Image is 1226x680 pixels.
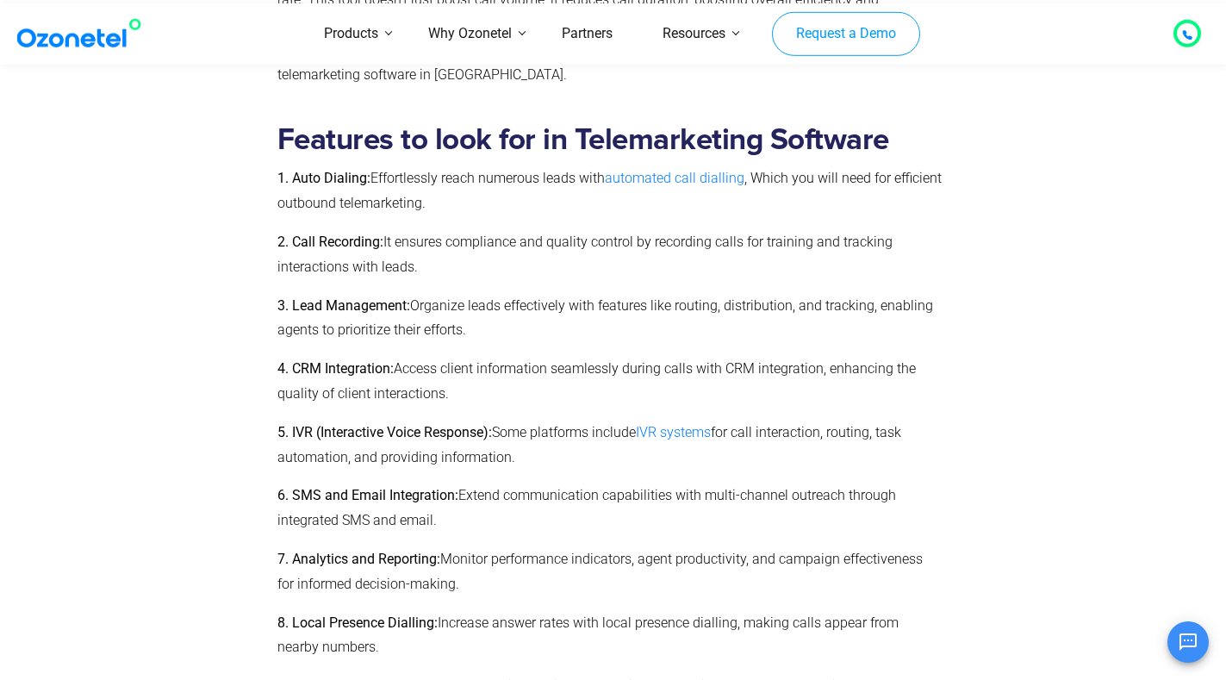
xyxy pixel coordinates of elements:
[1167,621,1209,663] button: Open chat
[277,360,394,377] b: 4. CRM Integration:
[299,3,403,65] a: Products
[277,234,383,250] b: 2. Call Recording:
[277,424,901,465] span: for call interaction, routing, task automation, and providing information.
[403,3,537,65] a: Why Ozonetel
[277,125,889,155] strong: Features to look for in Telemarketing Software
[277,297,933,339] span: Organize leads effectively with features like routing, distribution, and tracking, enabling agent...
[277,487,458,503] b: 6. SMS and Email Integration:
[277,170,370,186] b: 1. Auto Dialing:
[638,3,750,65] a: Resources
[277,551,923,592] span: Monitor performance indicators, agent productivity, and campaign effectiveness for informed decis...
[277,614,899,656] span: Increase answer rates with local presence dialling, making calls appear from nearby numbers.
[277,614,438,631] b: 8. Local Presence Dialling:
[277,487,896,528] span: Extend communication capabilities with multi-channel outreach through integrated SMS and email.
[277,234,893,275] span: It ensures compliance and quality control by recording calls for training and tracking interactio...
[605,170,744,186] a: automated call dialling
[277,360,916,402] span: Access client information seamlessly during calls with CRM integration, enhancing the quality of ...
[277,297,410,314] b: 3. Lead Management:
[772,11,919,56] a: Request a Demo
[370,170,605,186] span: Effortlessly reach numerous leads with
[277,424,492,440] b: 5. IVR (Interactive Voice Response):
[636,424,711,440] a: IVR systems
[277,551,440,567] b: 7. Analytics and Reporting:
[492,424,636,440] span: Some platforms include
[537,3,638,65] a: Partners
